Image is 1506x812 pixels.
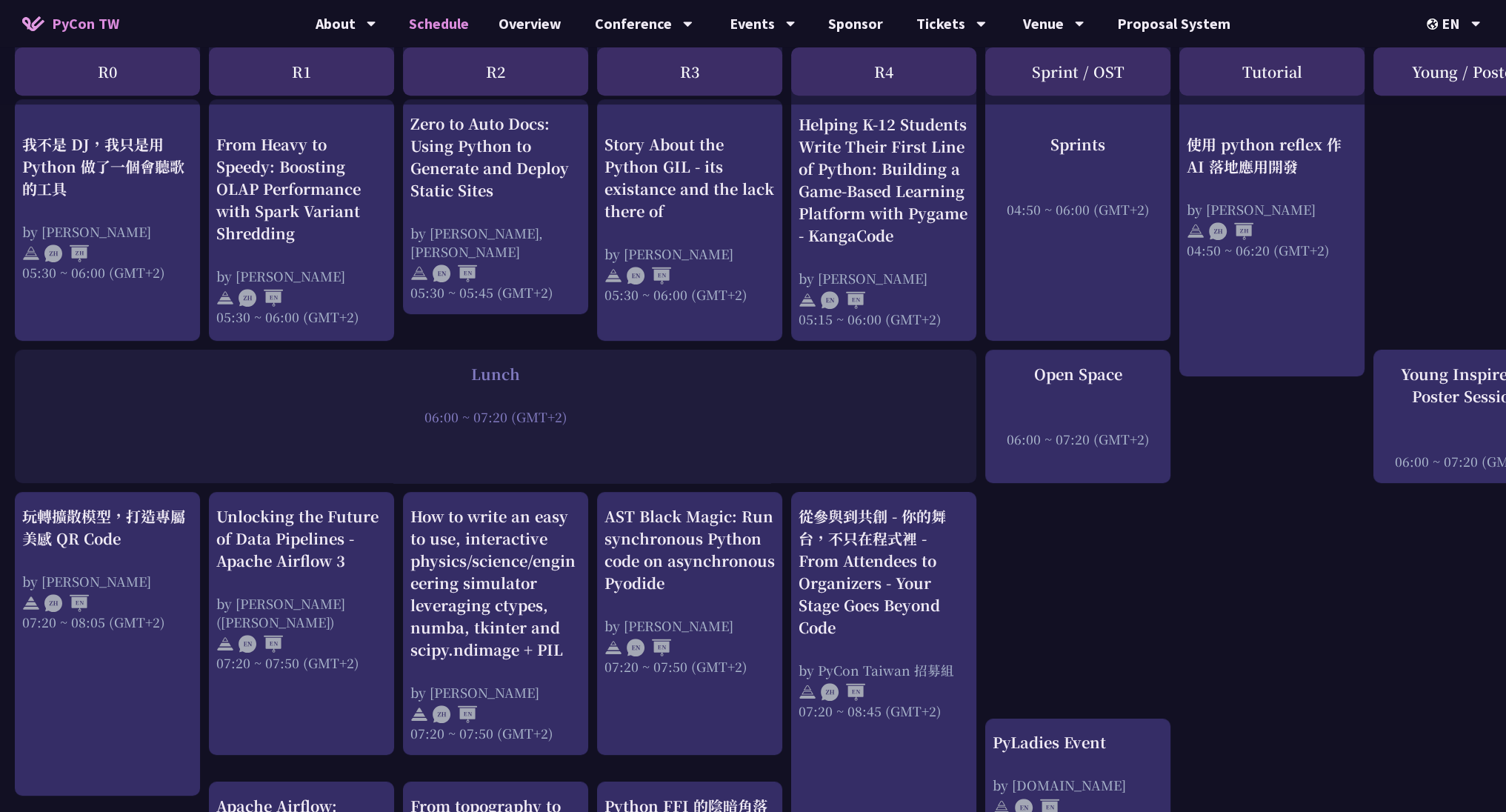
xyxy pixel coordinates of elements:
div: by [PERSON_NAME] [216,267,387,285]
a: Open Space 06:00 ~ 07:20 (GMT+2) [993,363,1163,470]
div: Story About the Python GIL - its existance and the lack there of [604,133,775,222]
img: ENEN.5a408d1.svg [627,639,671,656]
img: svg+xml;base64,PHN2ZyB4bWxucz0iaHR0cDovL3d3dy53My5vcmcvMjAwMC9zdmciIHdpZHRoPSIyNCIgaGVpZ2h0PSIyNC... [216,290,234,307]
div: R2 [403,47,588,96]
img: ENEN.5a408d1.svg [433,264,477,282]
img: ZHEN.371966e.svg [433,705,477,723]
div: R4 [791,47,976,96]
div: by [PERSON_NAME] [410,683,581,702]
div: PyLadies Event [993,731,1163,753]
div: 我不是 DJ，我只是用 Python 做了一個會聽歌的工具 [22,133,193,200]
a: Unlocking the Future of Data Pipelines - Apache Airflow 3 by [PERSON_NAME] ([PERSON_NAME]) 07:20 ... [216,505,387,742]
div: by PyCon Taiwan 招募組 [799,661,969,679]
div: by [PERSON_NAME] [604,616,775,635]
a: AST Black Magic: Run synchronous Python code on asynchronous Pyodide by [PERSON_NAME] 07:20 ~ 07:... [604,505,775,742]
img: svg+xml;base64,PHN2ZyB4bWxucz0iaHR0cDovL3d3dy53My5vcmcvMjAwMC9zdmciIHdpZHRoPSIyNCIgaGVpZ2h0PSIyNC... [1187,223,1205,241]
a: 我不是 DJ，我只是用 Python 做了一個會聽歌的工具 by [PERSON_NAME] 05:30 ~ 06:00 (GMT+2) [22,113,193,328]
div: R1 [209,47,394,96]
div: How to write an easy to use, interactive physics/science/engineering simulator leveraging ctypes,... [410,505,581,661]
img: ENEN.5a408d1.svg [239,635,283,653]
div: R0 [15,47,200,96]
a: Story About the Python GIL - its existance and the lack there of by [PERSON_NAME] 05:30 ~ 06:00 (... [604,113,775,328]
div: Helping K-12 Students Write Their First Line of Python: Building a Game-Based Learning Platform w... [799,113,969,247]
div: by [PERSON_NAME], [PERSON_NAME] [410,224,581,261]
a: 玩轉擴散模型，打造專屬美感 QR Code by [PERSON_NAME] 07:20 ~ 08:05 (GMT+2) [22,505,193,783]
div: Unlocking the Future of Data Pipelines - Apache Airflow 3 [216,505,387,572]
div: R3 [597,47,782,96]
div: Sprints [993,133,1163,156]
div: 05:30 ~ 06:00 (GMT+2) [22,263,193,282]
img: ZHZH.38617ef.svg [1209,223,1253,241]
img: Home icon of PyCon TW 2025 [22,16,44,31]
div: 04:50 ~ 06:20 (GMT+2) [1187,241,1357,259]
div: 05:30 ~ 05:45 (GMT+2) [410,283,581,302]
div: 07:20 ~ 07:50 (GMT+2) [216,653,387,672]
div: 07:20 ~ 07:50 (GMT+2) [604,657,775,676]
img: svg+xml;base64,PHN2ZyB4bWxucz0iaHR0cDovL3d3dy53My5vcmcvMjAwMC9zdmciIHdpZHRoPSIyNCIgaGVpZ2h0PSIyNC... [604,639,622,656]
img: svg+xml;base64,PHN2ZyB4bWxucz0iaHR0cDovL3d3dy53My5vcmcvMjAwMC9zdmciIHdpZHRoPSIyNCIgaGVpZ2h0PSIyNC... [410,705,428,723]
div: 05:15 ~ 06:00 (GMT+2) [799,310,969,328]
div: Lunch [22,363,969,385]
div: 07:20 ~ 08:45 (GMT+2) [799,702,969,720]
img: ZHEN.371966e.svg [821,683,865,701]
div: by [PERSON_NAME] [22,222,193,241]
div: 從參與到共創 - 你的舞台，不只在程式裡 - From Attendees to Organizers - Your Stage Goes Beyond Code [799,505,969,639]
img: svg+xml;base64,PHN2ZyB4bWxucz0iaHR0cDovL3d3dy53My5vcmcvMjAwMC9zdmciIHdpZHRoPSIyNCIgaGVpZ2h0PSIyNC... [604,267,622,285]
div: by [PERSON_NAME] [22,572,193,590]
a: PyCon TW [7,5,134,42]
img: svg+xml;base64,PHN2ZyB4bWxucz0iaHR0cDovL3d3dy53My5vcmcvMjAwMC9zdmciIHdpZHRoPSIyNCIgaGVpZ2h0PSIyNC... [216,635,234,653]
img: svg+xml;base64,PHN2ZyB4bWxucz0iaHR0cDovL3d3dy53My5vcmcvMjAwMC9zdmciIHdpZHRoPSIyNCIgaGVpZ2h0PSIyNC... [22,245,40,263]
div: Sprint / OST [985,47,1170,96]
div: 07:20 ~ 08:05 (GMT+2) [22,613,193,631]
img: svg+xml;base64,PHN2ZyB4bWxucz0iaHR0cDovL3d3dy53My5vcmcvMjAwMC9zdmciIHdpZHRoPSIyNCIgaGVpZ2h0PSIyNC... [22,594,40,612]
div: 玩轉擴散模型，打造專屬美感 QR Code [22,505,193,550]
div: 06:00 ~ 07:20 (GMT+2) [993,430,1163,448]
div: by [DOMAIN_NAME] [993,776,1163,794]
div: 06:00 ~ 07:20 (GMT+2) [22,407,969,426]
div: by [PERSON_NAME] [1187,200,1357,219]
div: 04:50 ~ 06:00 (GMT+2) [993,200,1163,219]
div: 05:30 ~ 06:00 (GMT+2) [604,285,775,304]
img: ZHZH.38617ef.svg [44,245,89,263]
div: 07:20 ~ 07:50 (GMT+2) [410,724,581,742]
img: ENEN.5a408d1.svg [821,291,865,309]
img: Locale Icon [1427,19,1442,30]
div: by [PERSON_NAME] ([PERSON_NAME]) [216,594,387,631]
img: svg+xml;base64,PHN2ZyB4bWxucz0iaHR0cDovL3d3dy53My5vcmcvMjAwMC9zdmciIHdpZHRoPSIyNCIgaGVpZ2h0PSIyNC... [799,683,816,701]
div: Zero to Auto Docs: Using Python to Generate and Deploy Static Sites [410,113,581,202]
div: 05:30 ~ 06:00 (GMT+2) [216,307,387,326]
div: Open Space [993,363,1163,385]
span: PyCon TW [52,13,119,35]
img: svg+xml;base64,PHN2ZyB4bWxucz0iaHR0cDovL3d3dy53My5vcmcvMjAwMC9zdmciIHdpZHRoPSIyNCIgaGVpZ2h0PSIyNC... [410,264,428,282]
div: 使用 python reflex 作 AI 落地應用開發 [1187,133,1357,178]
img: svg+xml;base64,PHN2ZyB4bWxucz0iaHR0cDovL3d3dy53My5vcmcvMjAwMC9zdmciIHdpZHRoPSIyNCIgaGVpZ2h0PSIyNC... [799,291,816,309]
img: ZHEN.371966e.svg [44,594,89,612]
img: ZHEN.371966e.svg [239,290,283,307]
img: ENEN.5a408d1.svg [627,267,671,285]
div: by [PERSON_NAME] [799,269,969,287]
div: by [PERSON_NAME] [604,244,775,263]
a: From Heavy to Speedy: Boosting OLAP Performance with Spark Variant Shredding by [PERSON_NAME] 05:... [216,113,387,328]
div: AST Black Magic: Run synchronous Python code on asynchronous Pyodide [604,505,775,594]
div: Tutorial [1179,47,1365,96]
a: How to write an easy to use, interactive physics/science/engineering simulator leveraging ctypes,... [410,505,581,742]
a: Helping K-12 Students Write Their First Line of Python: Building a Game-Based Learning Platform w... [799,86,969,328]
div: From Heavy to Speedy: Boosting OLAP Performance with Spark Variant Shredding [216,133,387,244]
a: Zero to Auto Docs: Using Python to Generate and Deploy Static Sites by [PERSON_NAME], [PERSON_NAM... [410,113,581,302]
